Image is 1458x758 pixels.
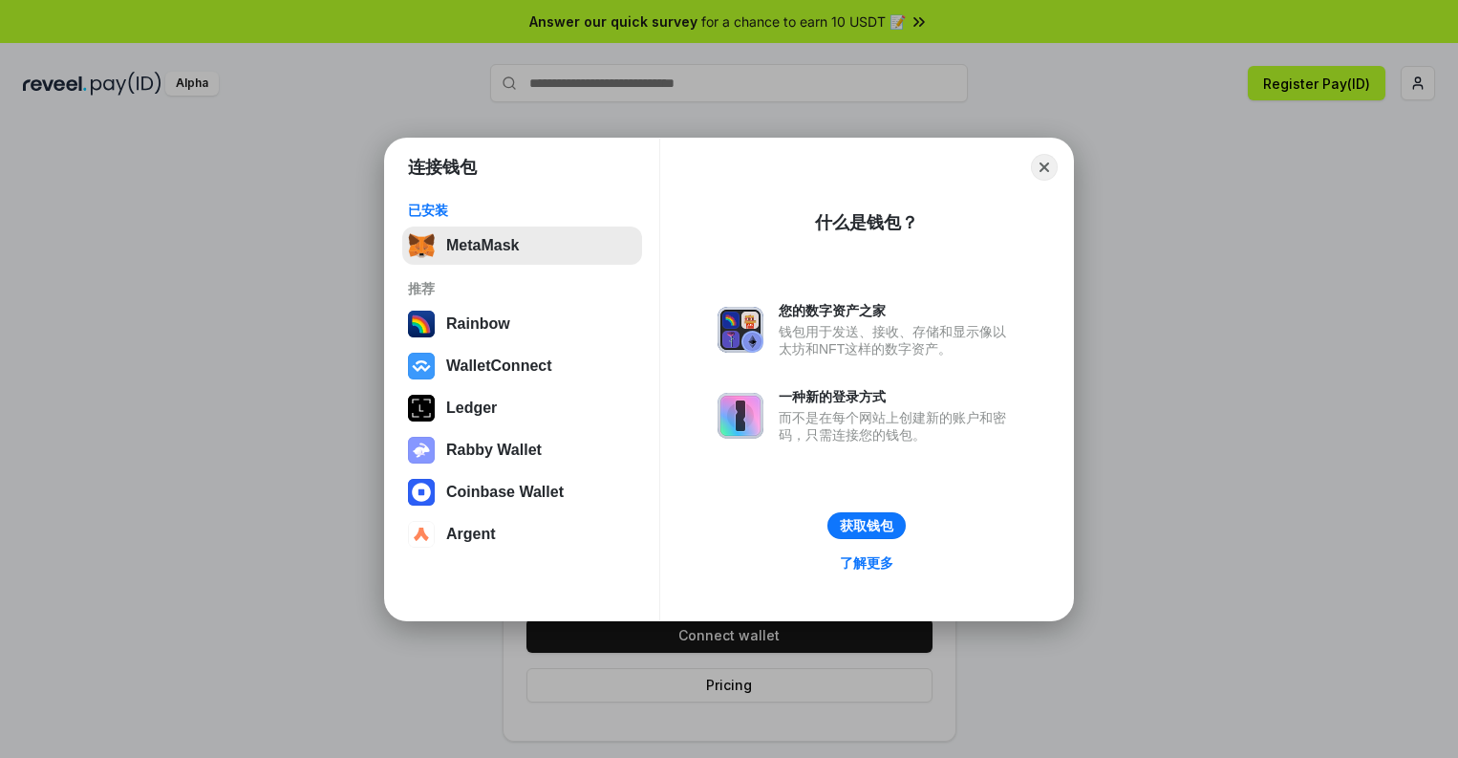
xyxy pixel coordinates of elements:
div: Coinbase Wallet [446,484,564,501]
div: 钱包用于发送、接收、存储和显示像以太坊和NFT这样的数字资产。 [779,323,1016,357]
div: 推荐 [408,280,636,297]
div: 已安装 [408,202,636,219]
img: svg+xml,%3Csvg%20width%3D%2228%22%20height%3D%2228%22%20viewBox%3D%220%200%2028%2028%22%20fill%3D... [408,521,435,548]
img: svg+xml,%3Csvg%20width%3D%2228%22%20height%3D%2228%22%20viewBox%3D%220%200%2028%2028%22%20fill%3D... [408,353,435,379]
button: Argent [402,515,642,553]
button: WalletConnect [402,347,642,385]
button: Ledger [402,389,642,427]
div: WalletConnect [446,357,552,375]
div: 获取钱包 [840,517,893,534]
button: MetaMask [402,227,642,265]
img: svg+xml,%3Csvg%20width%3D%2228%22%20height%3D%2228%22%20viewBox%3D%220%200%2028%2028%22%20fill%3D... [408,479,435,506]
img: svg+xml,%3Csvg%20xmlns%3D%22http%3A%2F%2Fwww.w3.org%2F2000%2Fsvg%22%20width%3D%2228%22%20height%3... [408,395,435,422]
div: Rainbow [446,315,510,333]
div: 而不是在每个网站上创建新的账户和密码，只需连接您的钱包。 [779,409,1016,444]
div: Argent [446,526,496,543]
img: svg+xml,%3Csvg%20width%3D%22120%22%20height%3D%22120%22%20viewBox%3D%220%200%20120%20120%22%20fil... [408,311,435,337]
div: 一种新的登录方式 [779,388,1016,405]
div: Rabby Wallet [446,442,542,459]
img: svg+xml,%3Csvg%20xmlns%3D%22http%3A%2F%2Fwww.w3.org%2F2000%2Fsvg%22%20fill%3D%22none%22%20viewBox... [408,437,435,464]
button: 获取钱包 [827,512,906,539]
button: Rabby Wallet [402,431,642,469]
h1: 连接钱包 [408,156,477,179]
div: Ledger [446,400,497,417]
button: Rainbow [402,305,642,343]
img: svg+xml,%3Csvg%20xmlns%3D%22http%3A%2F%2Fwww.w3.org%2F2000%2Fsvg%22%20fill%3D%22none%22%20viewBox... [718,393,763,439]
div: 您的数字资产之家 [779,302,1016,319]
img: svg+xml,%3Csvg%20xmlns%3D%22http%3A%2F%2Fwww.w3.org%2F2000%2Fsvg%22%20fill%3D%22none%22%20viewBox... [718,307,763,353]
div: 了解更多 [840,554,893,572]
div: MetaMask [446,237,519,254]
button: Coinbase Wallet [402,473,642,511]
img: svg+xml,%3Csvg%20fill%3D%22none%22%20height%3D%2233%22%20viewBox%3D%220%200%2035%2033%22%20width%... [408,232,435,259]
a: 了解更多 [828,551,905,575]
div: 什么是钱包？ [815,211,918,234]
button: Close [1031,154,1058,181]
